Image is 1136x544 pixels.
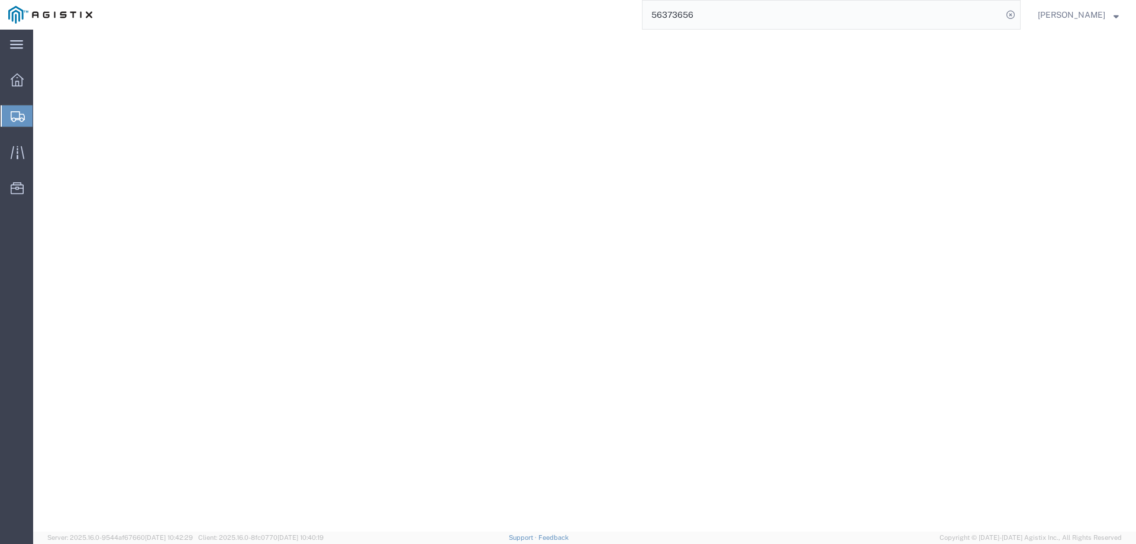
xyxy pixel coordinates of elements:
a: Feedback [538,534,569,541]
span: [DATE] 10:40:19 [277,534,324,541]
input: Search for shipment number, reference number [643,1,1002,29]
span: Server: 2025.16.0-9544af67660 [47,534,193,541]
a: Support [509,534,538,541]
span: Copyright © [DATE]-[DATE] Agistix Inc., All Rights Reserved [940,533,1122,543]
button: [PERSON_NAME] [1037,8,1119,22]
iframe: FS Legacy Container [33,30,1136,532]
img: logo [8,6,92,24]
span: [DATE] 10:42:29 [145,534,193,541]
span: Client: 2025.16.0-8fc0770 [198,534,324,541]
span: Jesse Jordan [1038,8,1105,21]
